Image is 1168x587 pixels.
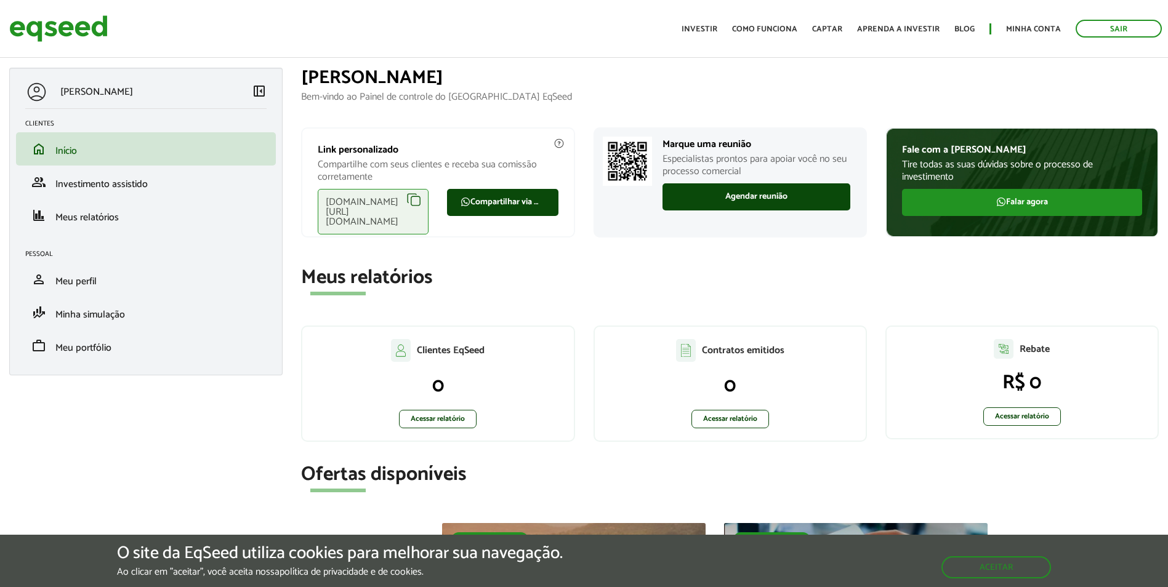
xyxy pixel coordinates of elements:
[252,84,267,98] span: left_panel_close
[55,176,148,193] span: Investimento assistido
[812,25,842,33] a: Captar
[55,143,77,159] span: Início
[31,272,46,287] span: person
[31,208,46,223] span: finance
[682,25,717,33] a: Investir
[318,189,429,234] div: [DOMAIN_NAME][URL][DOMAIN_NAME]
[902,189,1142,216] a: Falar agora
[117,566,563,578] p: Ao clicar em "aceitar", você aceita nossa .
[318,159,558,182] p: Compartilhe com seus clientes e receba sua comissão corretamente
[301,68,1159,88] h1: [PERSON_NAME]
[461,197,470,207] img: FaWhatsapp.svg
[301,91,1159,103] p: Bem-vindo ao Painel de controle do [GEOGRAPHIC_DATA] EqSeed
[16,329,276,362] li: Meu portfólio
[16,199,276,232] li: Meus relatórios
[55,340,111,356] span: Meu portfólio
[16,166,276,199] li: Investimento assistido
[994,339,1013,359] img: agent-relatorio.svg
[318,144,558,156] p: Link personalizado
[301,267,1159,289] h2: Meus relatórios
[702,345,784,356] p: Contratos emitidos
[55,273,97,290] span: Meu perfil
[16,263,276,296] li: Meu perfil
[954,25,975,33] a: Blog
[603,137,652,186] img: Marcar reunião com consultor
[31,338,46,353] span: work
[733,532,810,547] div: Rodada garantida
[663,183,850,210] a: Agendar reunião
[1020,343,1050,355] p: Rebate
[1076,20,1162,38] a: Sair
[983,407,1061,426] a: Acessar relatório
[899,371,1145,394] p: R$ 0
[25,120,276,127] h2: Clientes
[554,138,565,149] img: agent-meulink-info2.svg
[399,410,477,428] a: Acessar relatório
[301,464,1159,485] h2: Ofertas disponíveis
[663,138,850,150] p: Marque uma reunião
[9,12,108,45] img: EqSeed
[31,142,46,156] span: home
[691,410,769,428] a: Acessar relatório
[55,209,119,226] span: Meus relatórios
[25,175,267,190] a: groupInvestimento assistido
[417,345,485,356] p: Clientes EqSeed
[996,197,1006,207] img: FaWhatsapp.svg
[16,296,276,329] li: Minha simulação
[25,338,267,353] a: workMeu portfólio
[941,556,1051,578] button: Aceitar
[25,272,267,287] a: personMeu perfil
[732,25,797,33] a: Como funciona
[857,25,940,33] a: Aprenda a investir
[25,142,267,156] a: homeInício
[676,339,696,362] img: agent-contratos.svg
[25,305,267,320] a: finance_modeMinha simulação
[25,250,276,258] h2: Pessoal
[1006,25,1061,33] a: Minha conta
[902,144,1142,156] p: Fale com a [PERSON_NAME]
[60,86,133,98] p: [PERSON_NAME]
[16,132,276,166] li: Início
[252,84,267,101] a: Colapsar menu
[55,306,125,323] span: Minha simulação
[663,153,850,177] p: Especialistas prontos para apoiar você no seu processo comercial
[607,374,853,397] p: 0
[902,159,1142,182] p: Tire todas as suas dúvidas sobre o processo de investimento
[280,567,422,577] a: política de privacidade e de cookies
[391,339,411,361] img: agent-clientes.svg
[451,532,528,547] div: Rodada garantida
[447,189,558,216] a: Compartilhar via WhatsApp
[315,374,561,397] p: 0
[25,208,267,223] a: financeMeus relatórios
[117,544,563,563] h5: O site da EqSeed utiliza cookies para melhorar sua navegação.
[31,175,46,190] span: group
[31,305,46,320] span: finance_mode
